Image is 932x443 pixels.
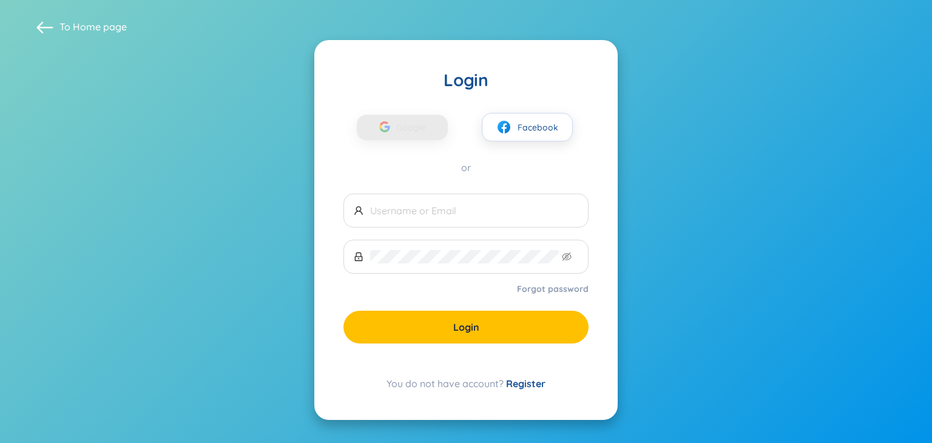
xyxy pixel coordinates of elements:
[343,311,589,343] button: Login
[357,115,448,140] button: Google
[354,206,363,215] span: user
[343,376,589,391] div: You do not have account?
[370,204,578,217] input: Username or Email
[506,377,545,390] a: Register
[59,20,127,33] span: To
[343,69,589,91] div: Login
[518,121,558,134] span: Facebook
[453,320,479,334] span: Login
[73,21,127,33] a: Home page
[517,283,589,295] a: Forgot password
[562,252,572,262] span: eye-invisible
[396,115,431,140] span: Google
[482,113,573,141] button: facebookFacebook
[496,120,512,135] img: facebook
[354,252,363,262] span: lock
[343,161,589,174] div: or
